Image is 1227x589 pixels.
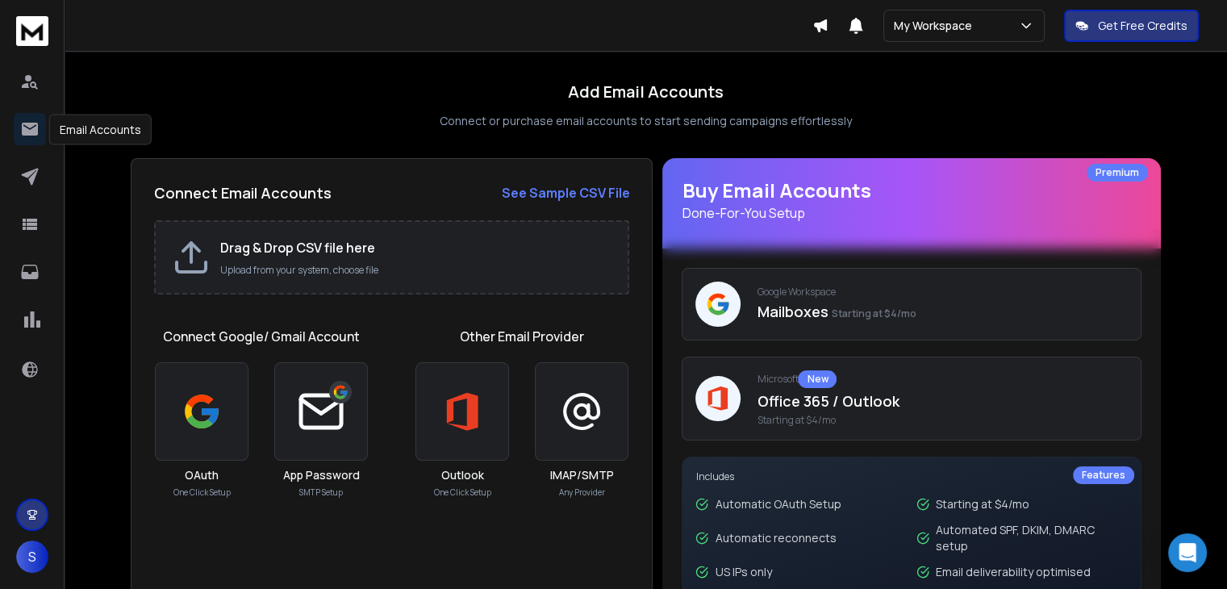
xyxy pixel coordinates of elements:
[831,307,916,320] span: Starting at $4/mo
[283,467,360,483] h3: App Password
[441,467,484,483] h3: Outlook
[559,487,605,499] p: Any Provider
[501,184,629,202] strong: See Sample CSV File
[434,487,491,499] p: One Click Setup
[936,522,1128,554] p: Automated SPF, DKIM, DMARC setup
[173,487,231,499] p: One Click Setup
[16,541,48,573] button: S
[894,18,979,34] p: My Workspace
[1098,18,1187,34] p: Get Free Credits
[460,327,584,346] h1: Other Email Provider
[682,203,1141,223] p: Done-For-You Setup
[695,470,1128,483] p: Includes
[299,487,343,499] p: SMTP Setup
[220,238,611,257] h2: Drag & Drop CSV file here
[936,564,1091,580] p: Email deliverability optimised
[682,178,1141,223] h1: Buy Email Accounts
[550,467,614,483] h3: IMAP/SMTP
[757,300,1128,323] p: Mailboxes
[163,327,360,346] h1: Connect Google/ Gmail Account
[1073,466,1134,484] div: Features
[16,16,48,46] img: logo
[1087,164,1148,182] div: Premium
[757,414,1128,427] span: Starting at $4/mo
[440,113,852,129] p: Connect or purchase email accounts to start sending campaigns effortlessly
[568,81,724,103] h1: Add Email Accounts
[936,496,1029,512] p: Starting at $4/mo
[757,286,1128,299] p: Google Workspace
[798,370,837,388] div: New
[757,370,1128,388] p: Microsoft
[715,530,836,546] p: Automatic reconnects
[154,182,332,204] h2: Connect Email Accounts
[501,183,629,203] a: See Sample CSV File
[757,390,1128,412] p: Office 365 / Outlook
[715,496,841,512] p: Automatic OAuth Setup
[715,564,771,580] p: US IPs only
[1064,10,1199,42] button: Get Free Credits
[185,467,219,483] h3: OAuth
[49,115,152,145] div: Email Accounts
[220,264,611,277] p: Upload from your system, choose file
[1168,533,1207,572] div: Open Intercom Messenger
